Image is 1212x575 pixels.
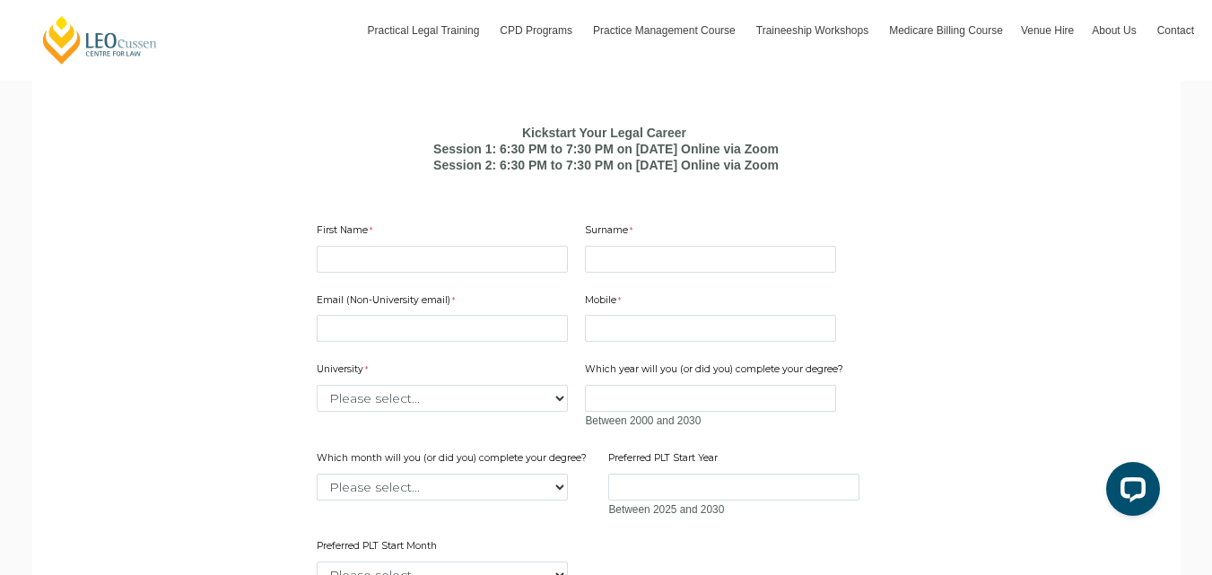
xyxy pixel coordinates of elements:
a: Medicare Billing Course [880,4,1012,57]
a: Practical Legal Training [359,4,492,57]
label: Preferred PLT Start Year [608,451,722,469]
select: University [317,385,568,412]
a: [PERSON_NAME] Centre for Law [40,14,160,65]
a: Venue Hire [1012,4,1083,57]
span: Between 2025 and 2030 [608,503,724,516]
input: Mobile [585,315,836,342]
label: Surname [585,223,637,241]
b: Session 1: 6:30 PM to 7:30 PM on [DATE] Online via Zoom [433,142,779,156]
label: First Name [317,223,377,241]
input: First Name [317,246,568,273]
a: Contact [1148,4,1203,57]
b: Session 2: 6:30 PM to 7:30 PM on [DATE] Online via Zoom [433,158,779,172]
iframe: LiveChat chat widget [1092,455,1167,530]
input: Surname [585,246,836,273]
a: CPD Programs [491,4,584,57]
b: Kickstart Your Legal Career [522,126,686,140]
label: Which year will you (or did you) complete your degree? [585,362,848,380]
input: Email (Non-University email) [317,315,568,342]
select: Which month will you (or did you) complete your degree? [317,474,568,501]
a: About Us [1083,4,1147,57]
label: Preferred PLT Start Month [317,539,441,557]
label: Mobile [585,293,625,311]
span: Between 2000 and 2030 [585,414,701,427]
label: University [317,362,372,380]
label: Email (Non-University email) [317,293,459,311]
input: Which year will you (or did you) complete your degree? [585,385,836,412]
a: Practice Management Course [584,4,747,57]
a: Traineeship Workshops [747,4,880,57]
input: Preferred PLT Start Year [608,474,859,501]
label: Which month will you (or did you) complete your degree? [317,451,591,469]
